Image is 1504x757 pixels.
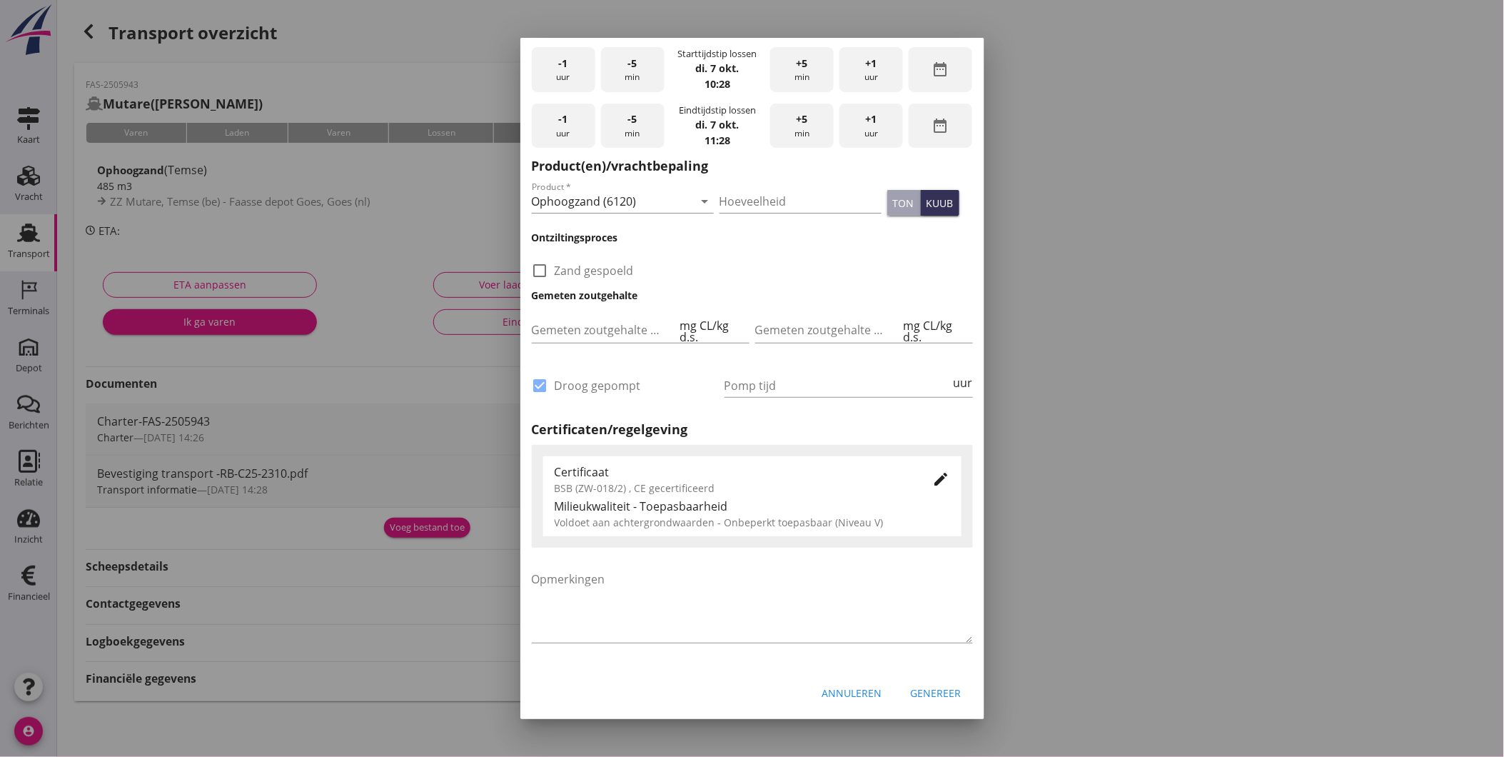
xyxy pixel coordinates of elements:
[532,190,694,213] input: Product *
[770,104,834,149] div: min
[725,374,951,397] input: Pomp tijd
[532,288,973,303] h3: Gemeten zoutgehalte
[628,56,637,71] span: -5
[532,156,973,176] h2: Product(en)/vrachtbepaling
[755,319,901,341] input: Gemeten zoutgehalte achterbeun
[893,196,914,211] div: ton
[555,481,910,496] div: BSB (ZW-018/2) , CE gecertificeerd
[532,47,595,92] div: uur
[932,117,949,134] i: date_range
[811,680,894,706] button: Annuleren
[555,378,641,393] label: Droog gepompt
[899,680,973,706] button: Genereer
[679,104,756,117] div: Eindtijdstip lossen
[921,190,959,216] button: kuub
[839,104,903,149] div: uur
[887,190,921,216] button: ton
[555,498,950,515] div: Milieukwaliteit - Toepasbaarheid
[900,320,972,343] div: mg CL/kg d.s.
[932,61,949,78] i: date_range
[720,190,882,213] input: Hoeveelheid
[695,118,739,131] strong: di. 7 okt.
[839,47,903,92] div: uur
[559,56,568,71] span: -1
[532,319,677,341] input: Gemeten zoutgehalte voorbeun
[532,420,973,439] h2: Certificaten/regelgeving
[601,104,665,149] div: min
[705,77,730,91] strong: 10:28
[677,320,749,343] div: mg CL/kg d.s.
[927,196,954,211] div: kuub
[555,264,634,278] label: Zand gespoeld
[555,515,950,530] div: Voldoet aan achtergrondwaarden - Onbeperkt toepasbaar (Niveau V)
[559,111,568,127] span: -1
[866,111,877,127] span: +1
[601,47,665,92] div: min
[797,56,808,71] span: +5
[697,193,714,210] i: arrow_drop_down
[770,47,834,92] div: min
[532,104,595,149] div: uur
[695,61,739,75] strong: di. 7 okt.
[628,111,637,127] span: -5
[532,568,973,643] textarea: Opmerkingen
[797,111,808,127] span: +5
[555,463,910,481] div: Certificaat
[866,56,877,71] span: +1
[705,134,730,147] strong: 11:28
[911,686,962,701] div: Genereer
[933,471,950,488] i: edit
[951,377,973,388] div: uur
[532,230,973,245] h3: Ontziltingsproces
[677,47,757,61] div: Starttijdstip lossen
[822,686,882,701] div: Annuleren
